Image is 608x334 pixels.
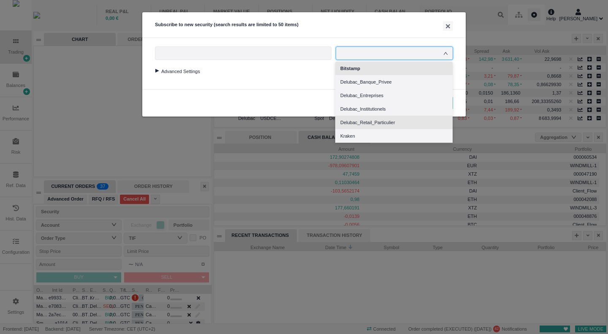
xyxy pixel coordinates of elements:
li: Delubac_Institutionels [335,102,453,116]
li: Kraken [335,129,453,143]
button: × [443,21,453,31]
li: Delubac_Banque_Privee [335,75,453,89]
div: Advanced Settings [155,65,453,76]
li: Delubac_Retail_Particulier [335,116,453,129]
li: Bitstamp [335,62,453,75]
i: icon: down [443,51,448,56]
span: Subscribe to new security (search results are limited to 50 items) [155,22,299,27]
li: Delubac_Entreprises [335,89,453,102]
